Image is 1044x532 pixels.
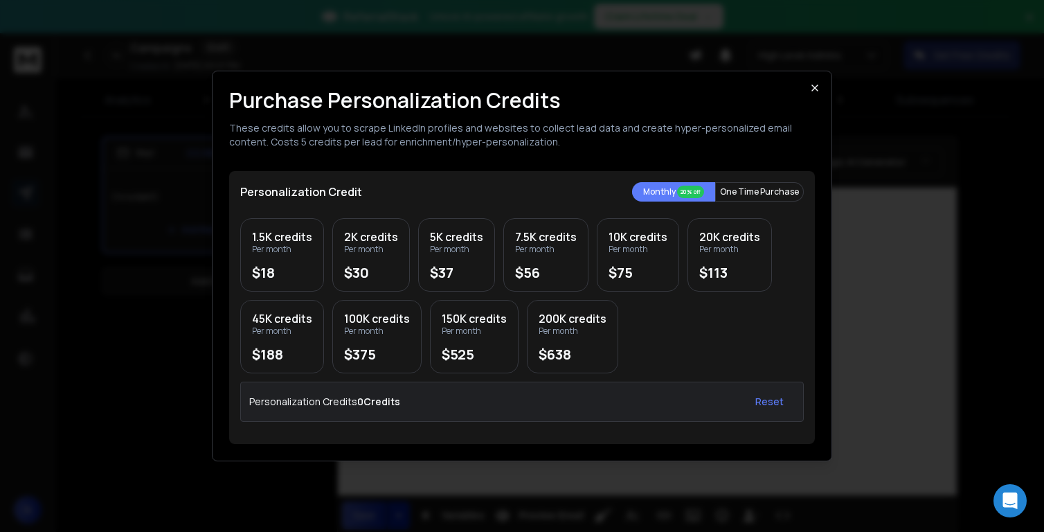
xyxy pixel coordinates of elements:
div: 200K credits [539,312,606,326]
div: Per month [609,244,667,255]
div: $75 [609,266,667,280]
div: 45K credits [252,312,312,326]
div: Per month [442,326,507,337]
div: Per month [252,326,312,337]
div: $638 [539,348,606,362]
div: $525 [442,348,507,362]
div: 2K credits [344,230,398,244]
p: 0 Credits [357,395,400,409]
div: $375 [344,348,410,362]
div: $30 [344,266,398,280]
div: Per month [344,244,398,255]
div: $37 [430,266,483,280]
h1: Purchase Personalization Credits [229,88,815,113]
p: Personalization Credits [249,395,357,409]
div: Open Intercom Messenger [993,484,1027,517]
div: 5K credits [430,230,483,244]
div: 10K credits [609,230,667,244]
div: $113 [699,266,760,280]
div: $18 [252,266,312,280]
p: These credits allow you to scrape LinkedIn profiles and websites to collect lead data and create ... [229,121,815,149]
div: Per month [699,244,760,255]
div: Per month [515,244,577,255]
button: Reset [744,388,795,416]
div: 20K credits [699,230,760,244]
div: $56 [515,266,577,280]
div: 7.5K credits [515,230,577,244]
div: 150K credits [442,312,507,326]
div: Per month [252,244,312,255]
div: $188 [252,348,312,362]
div: 1.5K credits [252,230,312,244]
button: Monthly 20% off [632,182,715,202]
div: Per month [430,244,483,255]
p: Personalization Credit [240,184,362,200]
button: One Time Purchase [715,182,804,202]
div: 20% off [677,186,704,198]
div: Per month [539,326,606,337]
div: 100K credits [344,312,410,326]
div: Per month [344,326,410,337]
